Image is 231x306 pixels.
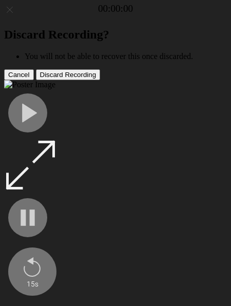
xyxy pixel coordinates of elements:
a: 00:00:00 [98,3,133,14]
img: Poster Image [4,80,55,89]
li: You will not be able to recover this once discarded. [25,52,227,61]
button: Cancel [4,69,34,80]
h2: Discard Recording? [4,28,227,42]
button: Discard Recording [36,69,101,80]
